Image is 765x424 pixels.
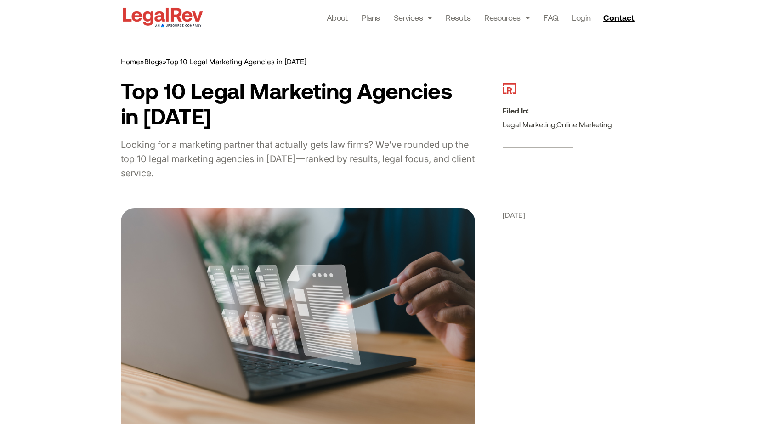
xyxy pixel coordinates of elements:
[121,139,475,179] span: Looking for a marketing partner that actually gets law firms? We’ve rounded up the top 10 legal m...
[544,11,558,24] a: FAQ
[600,10,640,25] a: Contact
[446,11,470,24] a: Results
[484,11,530,24] a: Resources
[503,120,555,129] a: Legal Marketing
[556,120,612,129] a: Online Marketing
[362,11,380,24] a: Plans
[327,11,348,24] a: About
[121,57,306,66] span: » »
[503,106,612,129] span: ,
[327,11,591,24] nav: Menu
[572,11,590,24] a: Login
[121,78,475,129] h1: Top 10 Legal Marketing Agencies in [DATE]
[166,57,306,66] span: Top 10 Legal Marketing Agencies in [DATE]
[394,11,432,24] a: Services
[121,57,140,66] a: Home
[603,13,634,22] span: Contact
[503,106,529,115] b: Filed In:
[144,57,163,66] a: Blogs
[503,210,525,219] span: [DATE]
